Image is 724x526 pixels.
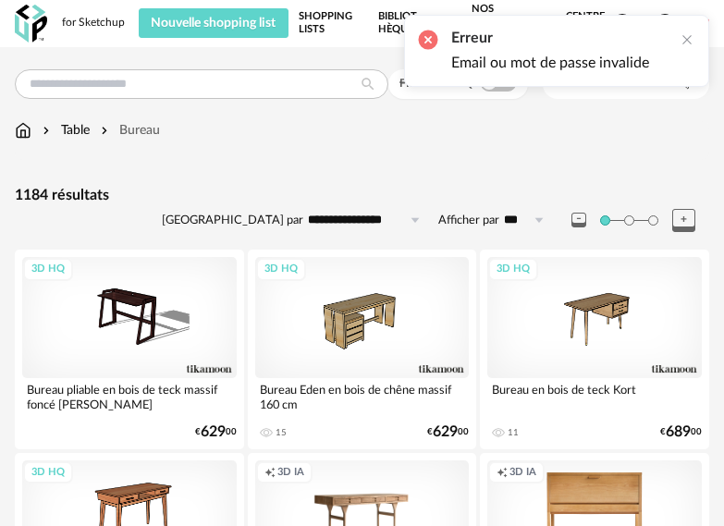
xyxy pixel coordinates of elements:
[15,250,244,448] a: 3D HQ Bureau pliable en bois de teck massif foncé [PERSON_NAME] €62900
[195,426,237,438] div: € 00
[299,3,358,43] a: Shopping Lists
[427,426,469,438] div: € 00
[487,378,702,415] div: Bureau en bois de teck Kort
[15,5,47,43] img: OXP
[277,466,304,480] span: 3D IA
[15,121,31,140] img: svg+xml;base64,PHN2ZyB3aWR0aD0iMTYiIGhlaWdodD0iMTciIHZpZXdCb3g9IjAgMCAxNiAxNyIgZmlsbD0ibm9uZSIgeG...
[472,3,546,43] span: Nos marques
[39,121,54,140] img: svg+xml;base64,PHN2ZyB3aWR0aD0iMTYiIGhlaWdodD0iMTYiIHZpZXdCb3g9IjAgMCAxNiAxNiIgZmlsbD0ibm9uZSIgeG...
[611,12,633,34] span: Help Circle Outline icon
[62,16,125,31] div: for Sketchup
[399,78,472,89] span: Filtre 3D HQ
[256,258,306,281] div: 3D HQ
[255,378,470,415] div: Bureau Eden en bois de chêne massif 160 cm
[433,426,458,438] span: 629
[451,29,649,48] h2: Erreur
[151,17,276,30] span: Nouvelle shopping list
[248,250,477,448] a: 3D HQ Bureau Eden en bois de chêne massif 160 cm 15 €62900
[201,426,226,438] span: 629
[23,258,73,281] div: 3D HQ
[654,12,676,34] span: Account Circle icon
[566,10,633,37] span: Centre d'aideHelp Circle Outline icon
[508,427,519,438] div: 11
[451,54,649,73] li: Email ou mot de passe invalide
[15,186,709,205] div: 1184 résultats
[654,12,684,34] span: Account Circle icon
[378,3,451,43] a: BibliothèqueMagnify icon
[264,466,276,480] span: Creation icon
[488,258,538,281] div: 3D HQ
[480,250,709,448] a: 3D HQ Bureau en bois de teck Kort 11 €68900
[162,213,303,228] label: [GEOGRAPHIC_DATA] par
[666,426,691,438] span: 689
[523,12,546,34] span: Heart Outline icon
[23,461,73,484] div: 3D HQ
[276,427,287,438] div: 15
[428,12,450,34] span: Magnify icon
[497,466,508,480] span: Creation icon
[139,8,288,38] button: Nouvelle shopping list
[509,466,536,480] span: 3D IA
[660,426,702,438] div: € 00
[22,378,237,415] div: Bureau pliable en bois de teck massif foncé [PERSON_NAME]
[39,121,90,140] div: Table
[438,213,499,228] label: Afficher par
